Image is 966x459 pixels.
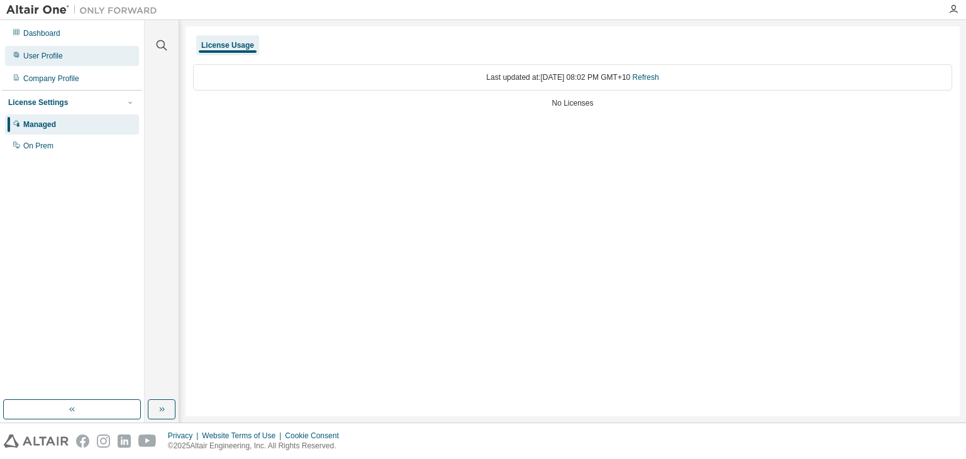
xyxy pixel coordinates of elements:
[76,434,89,448] img: facebook.svg
[8,97,68,108] div: License Settings
[633,73,659,82] a: Refresh
[23,141,53,151] div: On Prem
[23,28,60,38] div: Dashboard
[202,431,285,441] div: Website Terms of Use
[193,98,952,108] div: No Licenses
[118,434,131,448] img: linkedin.svg
[193,64,952,91] div: Last updated at: [DATE] 08:02 PM GMT+10
[23,51,63,61] div: User Profile
[23,74,79,84] div: Company Profile
[23,119,56,130] div: Managed
[6,4,164,16] img: Altair One
[97,434,110,448] img: instagram.svg
[168,431,202,441] div: Privacy
[201,40,254,50] div: License Usage
[285,431,346,441] div: Cookie Consent
[4,434,69,448] img: altair_logo.svg
[168,441,347,451] p: © 2025 Altair Engineering, Inc. All Rights Reserved.
[138,434,157,448] img: youtube.svg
